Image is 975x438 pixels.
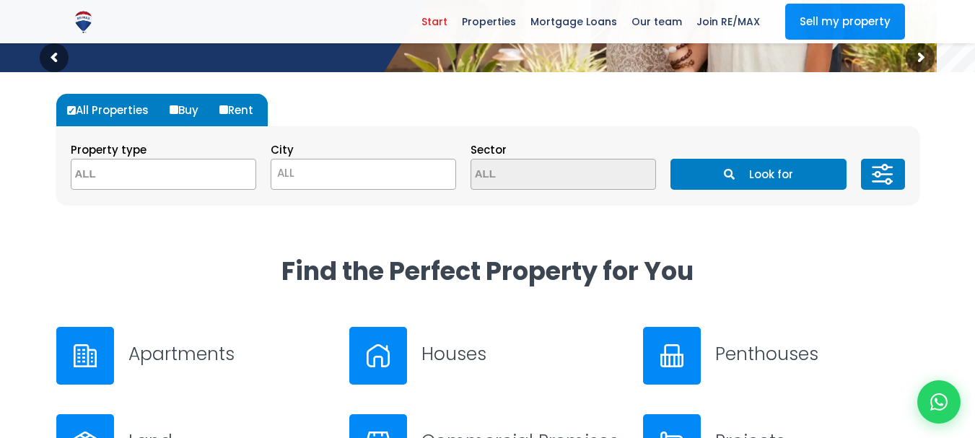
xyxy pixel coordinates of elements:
[128,341,235,367] font: Apartments
[749,167,793,182] font: Look for
[715,341,818,367] font: Penthouses
[71,9,96,35] img: REMAX logo
[56,327,333,385] a: Apartments
[421,14,447,29] font: Start
[421,341,486,367] font: Houses
[785,4,905,40] a: Sell my property
[471,159,611,190] textarea: Search
[643,327,919,385] a: Penthouses
[228,102,253,118] font: Rent
[178,102,198,118] font: Buy
[271,159,456,190] span: ALL
[462,14,516,29] font: Properties
[71,159,211,190] textarea: Search
[800,14,891,29] font: Sell my property
[271,142,294,157] font: City
[471,142,507,157] font: Sector
[219,105,228,114] input: Rent
[170,105,178,114] input: Buy
[349,327,626,385] a: Houses
[696,14,760,29] font: Join RE/MAX
[631,14,682,29] font: Our team
[271,163,455,183] span: ALL
[71,142,147,157] font: Property type
[67,106,76,115] input: All Properties
[530,14,617,29] font: Mortgage Loans
[670,159,847,190] button: Look for
[281,253,694,289] font: Find the Perfect Property for You
[277,165,294,180] font: ALL
[76,102,149,118] font: All Properties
